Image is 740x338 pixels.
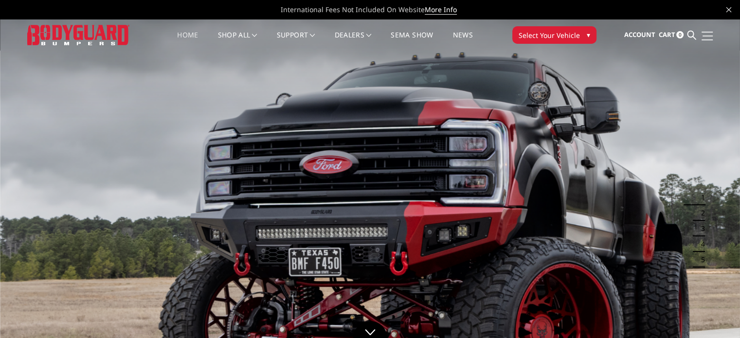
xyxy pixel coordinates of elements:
[519,30,580,40] span: Select Your Vehicle
[691,291,740,338] iframe: Chat Widget
[695,221,705,236] button: 3 of 5
[695,205,705,221] button: 2 of 5
[277,32,315,51] a: Support
[391,32,433,51] a: SEMA Show
[512,26,596,44] button: Select Your Vehicle
[452,32,472,51] a: News
[624,22,655,48] a: Account
[425,5,457,15] a: More Info
[658,22,684,48] a: Cart 0
[695,190,705,205] button: 1 of 5
[587,30,590,40] span: ▾
[335,32,372,51] a: Dealers
[353,321,387,338] a: Click to Down
[695,252,705,267] button: 5 of 5
[676,31,684,38] span: 0
[695,236,705,252] button: 4 of 5
[27,25,129,45] img: BODYGUARD BUMPERS
[177,32,198,51] a: Home
[624,30,655,39] span: Account
[218,32,257,51] a: shop all
[658,30,675,39] span: Cart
